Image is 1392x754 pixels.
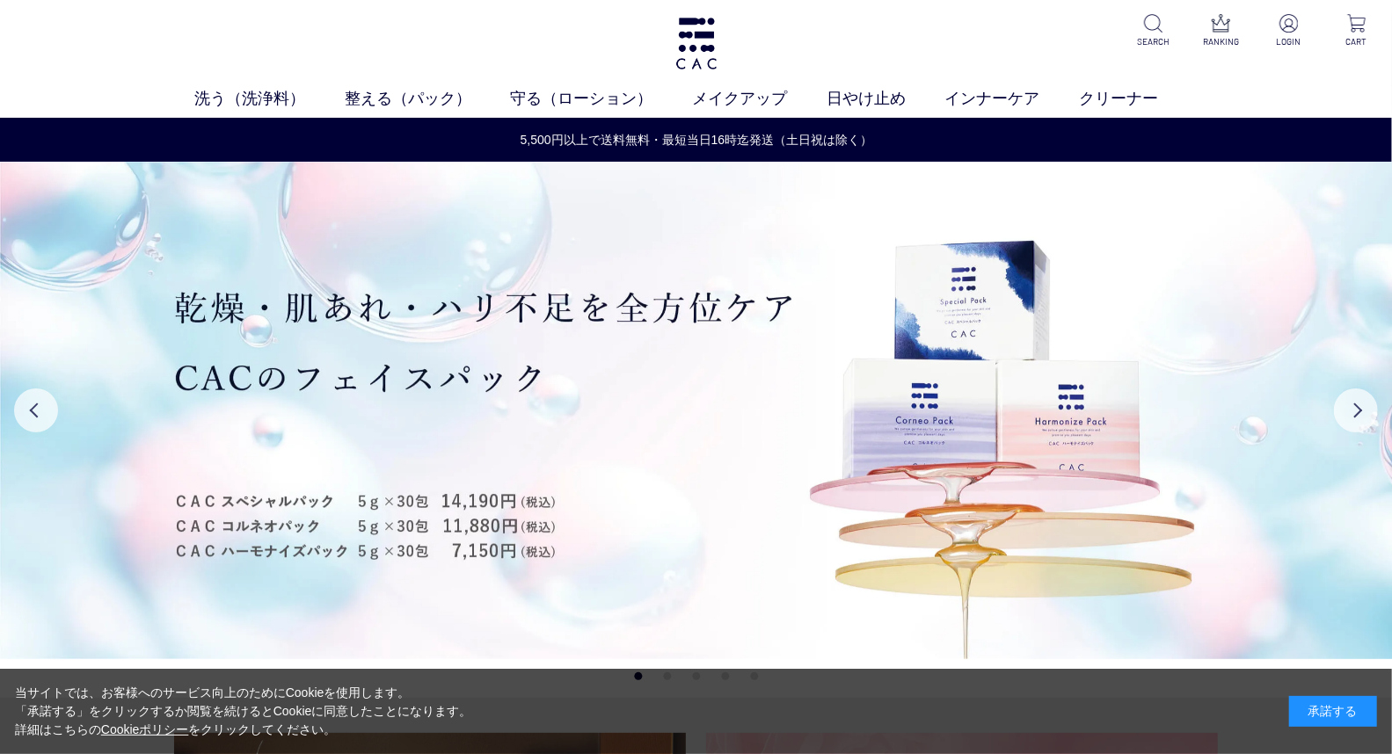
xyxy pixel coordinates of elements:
a: LOGIN [1267,14,1310,48]
a: クリーナー [1079,87,1198,111]
p: RANKING [1199,35,1243,48]
div: 当サイトでは、お客様へのサービス向上のためにCookieを使用します。 「承諾する」をクリックするか閲覧を続けるとCookieに同意したことになります。 詳細はこちらの をクリックしてください。 [15,684,472,739]
a: Cookieポリシー [101,722,189,736]
a: RANKING [1199,14,1243,48]
a: 守る（ローション） [510,87,692,111]
a: 5,500円以上で送料無料・最短当日16時迄発送（土日祝は除く） [1,131,1392,149]
a: 日やけ止め [827,87,945,111]
p: LOGIN [1267,35,1310,48]
img: logo [674,18,719,69]
p: SEARCH [1132,35,1175,48]
a: CART [1335,14,1378,48]
p: CART [1335,35,1378,48]
a: インナーケア [945,87,1080,111]
button: Previous [14,388,58,432]
a: 洗う（洗浄料） [194,87,345,111]
button: Next [1334,388,1378,432]
a: SEARCH [1132,14,1175,48]
div: 承諾する [1289,696,1377,727]
a: メイクアップ [692,87,827,111]
a: 整える（パック） [345,87,511,111]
